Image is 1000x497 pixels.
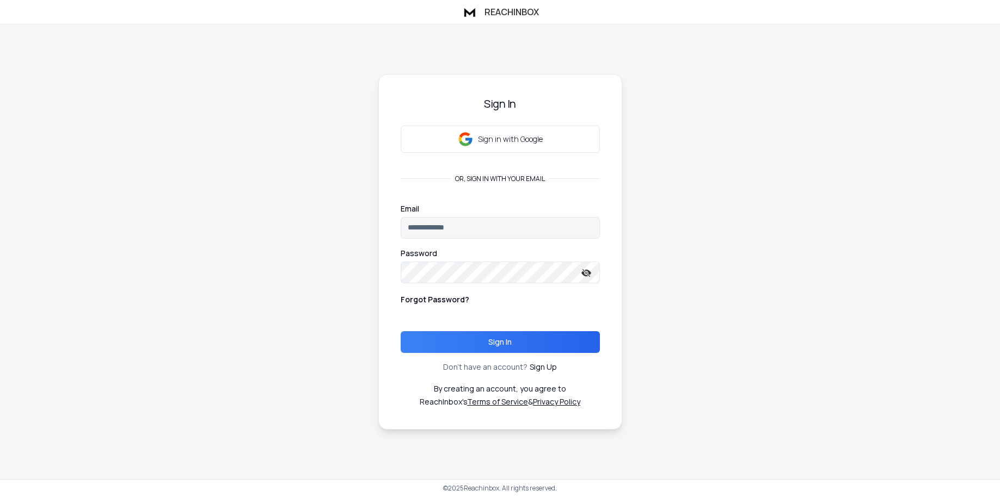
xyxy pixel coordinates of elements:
img: logo [462,4,478,20]
label: Email [401,205,419,213]
button: Sign in with Google [401,126,600,153]
p: ReachInbox's & [420,396,580,407]
button: Sign In [401,331,600,353]
p: Don't have an account? [443,362,527,372]
p: © 2025 Reachinbox. All rights reserved. [443,484,557,493]
p: By creating an account, you agree to [434,383,566,394]
label: Password [401,250,437,257]
p: or, sign in with your email [451,175,549,183]
a: Sign Up [530,362,557,372]
a: Terms of Service [467,396,528,407]
p: Sign in with Google [478,134,543,145]
a: Privacy Policy [533,396,580,407]
a: ReachInbox [462,4,539,20]
h1: ReachInbox [484,5,539,18]
p: Forgot Password? [401,294,469,305]
h3: Sign In [401,96,600,111]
